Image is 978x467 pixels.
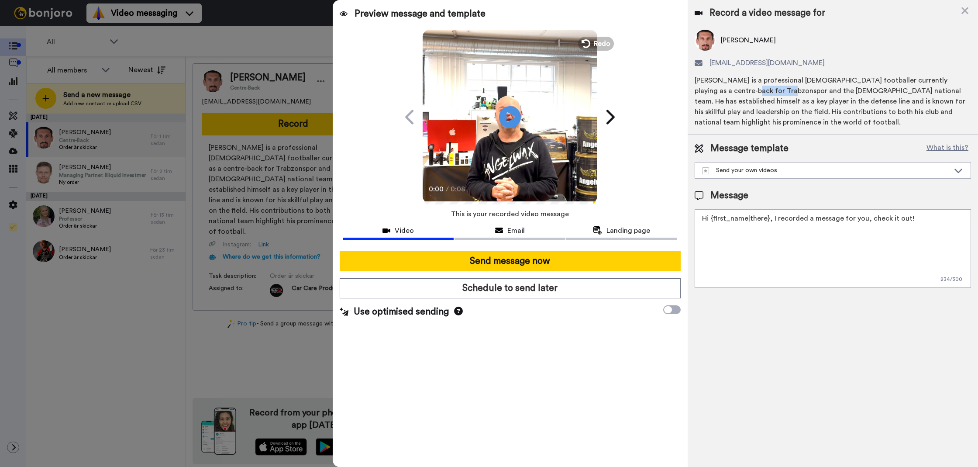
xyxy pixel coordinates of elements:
span: Email [507,225,525,236]
span: 0:00 [429,184,444,194]
span: Use optimised sending [354,305,449,318]
span: Message template [710,142,789,155]
button: Send message now [340,251,681,271]
div: [PERSON_NAME] is a professional [DEMOGRAPHIC_DATA] footballer currently playing as a centre-back ... [695,75,971,128]
div: Send your own videos [702,166,950,175]
span: 0:08 [451,184,466,194]
span: Message [710,189,748,202]
img: demo-template.svg [702,167,709,174]
span: [EMAIL_ADDRESS][DOMAIN_NAME] [709,58,825,68]
span: Landing page [606,225,650,236]
span: Video [395,225,414,236]
span: / [446,184,449,194]
span: This is your recorded video message [451,204,569,224]
textarea: Hi {first_name|there}, I recorded a message for you, check it out! [695,209,971,288]
button: Schedule to send later [340,278,681,298]
button: What is this? [924,142,971,155]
